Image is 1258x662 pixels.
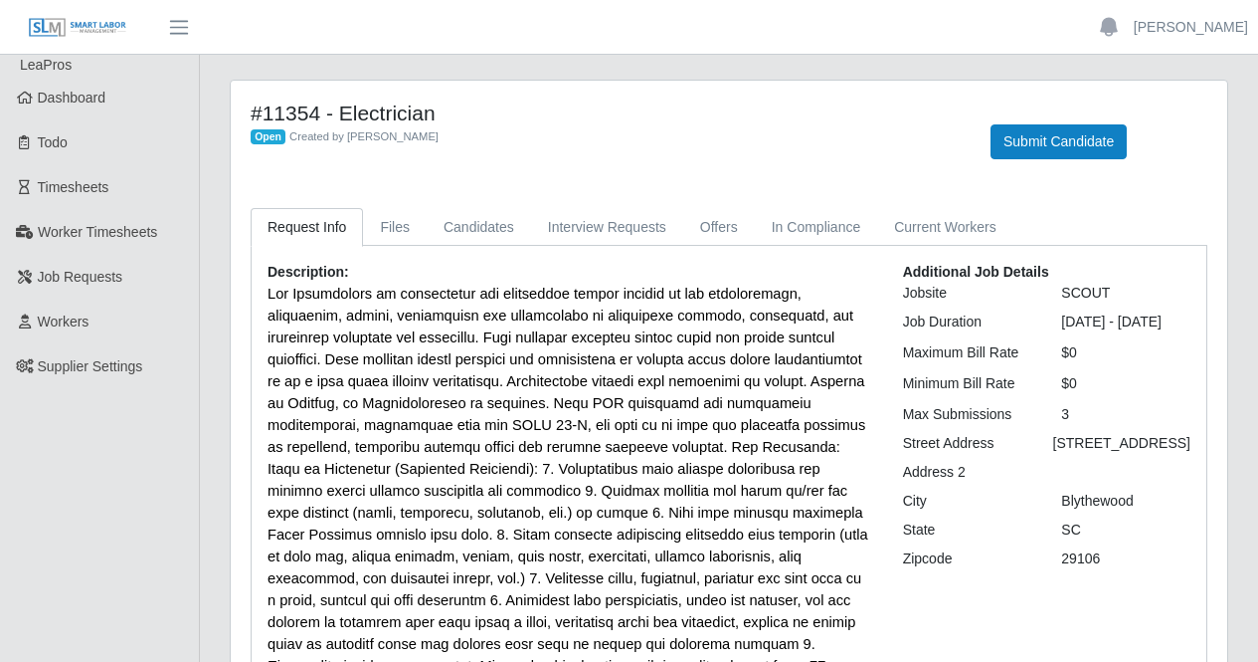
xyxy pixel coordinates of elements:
a: In Compliance [755,208,878,247]
span: Dashboard [38,90,106,106]
a: Request Info [251,208,363,247]
div: Street Address [888,433,1038,454]
span: Worker Timesheets [38,224,157,240]
a: Candidates [427,208,531,247]
div: [STREET_ADDRESS] [1038,433,1205,454]
span: Supplier Settings [38,358,143,374]
button: Submit Candidate [990,124,1127,159]
span: Open [251,129,285,145]
div: Job Duration [888,312,1047,332]
div: Max Submissions [888,404,1047,425]
img: SLM Logo [28,17,127,39]
div: 29106 [1046,549,1205,569]
h4: #11354 - Electrician [251,101,961,125]
b: Additional Job Details [903,264,1049,280]
b: Description: [268,264,349,280]
div: Jobsite [888,283,1047,304]
span: Workers [38,314,90,330]
a: Files [363,208,427,247]
div: 3 [1046,404,1205,425]
div: Blythewood [1046,491,1205,512]
div: Zipcode [888,549,1047,569]
div: SCOUT [1046,283,1205,304]
div: [DATE] - [DATE] [1046,312,1205,332]
a: Interview Requests [531,208,683,247]
div: Maximum Bill Rate [888,342,1047,363]
div: City [888,491,1047,512]
div: Address 2 [888,462,1047,483]
span: Todo [38,134,68,150]
span: Timesheets [38,179,109,195]
div: $0 [1046,342,1205,363]
a: [PERSON_NAME] [1134,17,1248,38]
div: SC [1046,520,1205,541]
span: Created by [PERSON_NAME] [289,130,439,142]
div: $0 [1046,373,1205,394]
div: State [888,520,1047,541]
div: Minimum Bill Rate [888,373,1047,394]
span: Job Requests [38,269,123,285]
a: Offers [683,208,755,247]
a: Current Workers [877,208,1012,247]
span: LeaPros [20,57,72,73]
